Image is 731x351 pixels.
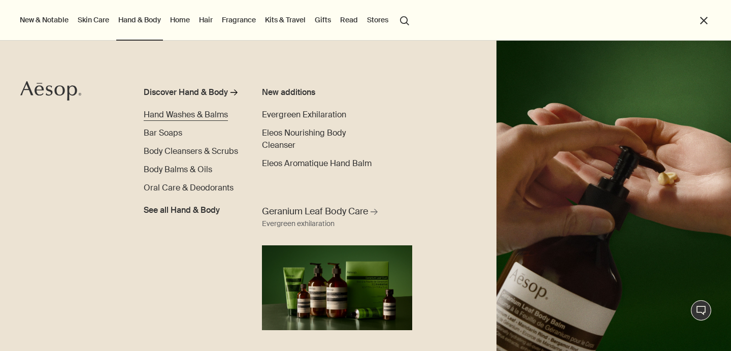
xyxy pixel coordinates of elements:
div: Discover Hand & Body [144,86,228,99]
span: Oral Care & Deodorants [144,182,234,193]
a: Skin Care [76,13,111,26]
span: Eleos Aromatique Hand Balm [262,158,372,169]
span: Hand Washes & Balms [144,109,228,120]
a: Bar Soaps [144,127,182,139]
span: Geranium Leaf Body Care [262,205,368,218]
svg: Aesop [20,81,81,101]
a: Oral Care & Deodorants [144,182,234,194]
button: Open search [395,10,414,29]
img: A hand holding the pump dispensing Geranium Leaf Body Balm on to hand. [496,41,731,351]
a: Body Balms & Oils [144,164,212,176]
a: Home [168,13,192,26]
a: See all Hand & Body [144,200,220,216]
button: New & Notable [18,13,71,26]
a: Gifts [313,13,333,26]
span: See all Hand & Body [144,204,220,216]
span: Evergreen Exhilaration [262,109,346,120]
div: New additions [262,86,379,99]
a: Hand Washes & Balms [144,109,228,121]
a: Evergreen Exhilaration [262,109,346,121]
button: Close the Menu [698,15,710,26]
a: Eleos Aromatique Hand Balm [262,157,372,170]
span: Body Balms & Oils [144,164,212,175]
a: Hand & Body [116,13,163,26]
a: Hair [197,13,215,26]
a: Discover Hand & Body [144,86,240,103]
a: Kits & Travel [263,13,308,26]
a: Aesop [18,78,84,106]
a: Eleos Nourishing Body Cleanser [262,127,379,151]
button: Live Assistance [691,300,711,321]
a: Body Cleansers & Scrubs [144,145,238,157]
a: Geranium Leaf Body Care Evergreen exhilarationFull range of Geranium Leaf products displaying aga... [259,203,415,330]
span: Body Cleansers & Scrubs [144,146,238,156]
div: Evergreen exhilaration [262,218,335,230]
span: Bar Soaps [144,127,182,138]
a: Read [338,13,360,26]
button: Stores [365,13,390,26]
span: Eleos Nourishing Body Cleanser [262,127,346,150]
a: Fragrance [220,13,258,26]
